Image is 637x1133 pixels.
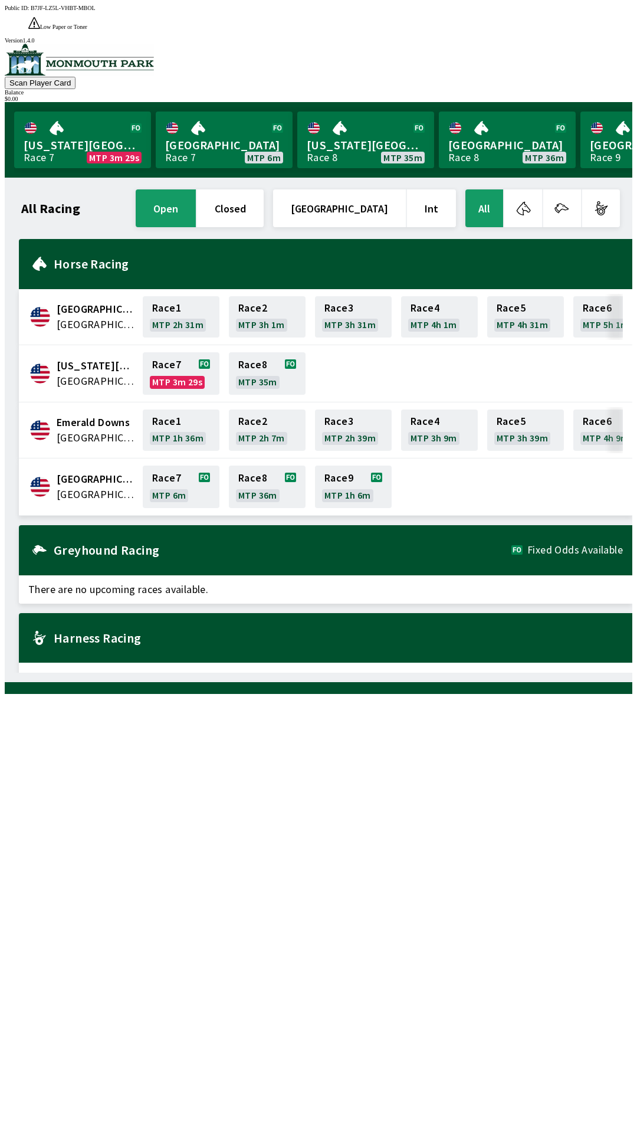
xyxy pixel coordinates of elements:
[487,296,564,338] a: Race5MTP 4h 31m
[401,410,478,451] a: Race4MTP 3h 9m
[238,433,285,443] span: MTP 2h 7m
[5,37,632,44] div: Version 1.4.0
[19,663,632,691] span: There are no upcoming races available.
[57,358,136,374] span: Delaware Park
[165,153,196,162] div: Race 7
[57,302,136,317] span: Canterbury Park
[583,433,629,443] span: MTP 4h 9m
[324,433,376,443] span: MTP 2h 39m
[152,433,203,443] span: MTP 1h 36m
[238,320,285,329] span: MTP 3h 1m
[448,137,566,153] span: [GEOGRAPHIC_DATA]
[165,137,283,153] span: [GEOGRAPHIC_DATA]
[497,320,548,329] span: MTP 4h 31m
[238,303,267,313] span: Race 2
[21,204,80,213] h1: All Racing
[465,189,503,227] button: All
[54,633,623,643] h2: Harness Racing
[5,89,632,96] div: Balance
[383,153,422,162] span: MTP 35m
[324,490,371,500] span: MTP 1h 6m
[315,296,392,338] a: Race3MTP 3h 31m
[238,473,267,483] span: Race 8
[14,112,151,168] a: [US_STATE][GEOGRAPHIC_DATA]Race 7MTP 3m 29s
[54,545,511,555] h2: Greyhound Racing
[143,410,219,451] a: Race1MTP 1h 36m
[152,490,186,500] span: MTP 6m
[238,360,267,369] span: Race 8
[238,490,277,500] span: MTP 36m
[590,153,620,162] div: Race 9
[40,24,87,30] span: Low Paper or Toner
[5,44,154,76] img: venue logo
[152,320,203,329] span: MTP 2h 31m
[307,137,425,153] span: [US_STATE][GEOGRAPHIC_DATA]
[487,410,564,451] a: Race5MTP 3h 39m
[401,296,478,338] a: Race4MTP 4h 1m
[525,153,564,162] span: MTP 36m
[411,320,457,329] span: MTP 4h 1m
[324,473,353,483] span: Race 9
[297,112,434,168] a: [US_STATE][GEOGRAPHIC_DATA]Race 8MTP 35m
[307,153,337,162] div: Race 8
[152,303,181,313] span: Race 1
[497,303,526,313] span: Race 5
[324,417,353,426] span: Race 3
[238,377,277,387] span: MTP 35m
[315,466,392,508] a: Race9MTP 1h 6m
[156,112,293,168] a: [GEOGRAPHIC_DATA]Race 7MTP 6m
[143,296,219,338] a: Race1MTP 2h 31m
[324,320,376,329] span: MTP 3h 31m
[407,189,456,227] button: Int
[24,153,54,162] div: Race 7
[136,189,196,227] button: open
[5,96,632,102] div: $ 0.00
[247,153,281,162] span: MTP 6m
[197,189,264,227] button: closed
[411,417,439,426] span: Race 4
[527,545,623,555] span: Fixed Odds Available
[31,5,96,11] span: B7JF-LZ5L-VHBT-MBOL
[143,352,219,395] a: Race7MTP 3m 29s
[238,417,267,426] span: Race 2
[143,466,219,508] a: Race7MTP 6m
[19,575,632,604] span: There are no upcoming races available.
[152,377,202,387] span: MTP 3m 29s
[497,433,548,443] span: MTP 3h 39m
[411,433,457,443] span: MTP 3h 9m
[152,417,181,426] span: Race 1
[324,303,353,313] span: Race 3
[583,320,629,329] span: MTP 5h 1m
[57,487,136,502] span: United States
[152,360,181,369] span: Race 7
[89,153,139,162] span: MTP 3m 29s
[583,303,612,313] span: Race 6
[497,417,526,426] span: Race 5
[439,112,576,168] a: [GEOGRAPHIC_DATA]Race 8MTP 36m
[229,410,306,451] a: Race2MTP 2h 7m
[583,417,612,426] span: Race 6
[5,5,632,11] div: Public ID:
[57,430,136,446] span: United States
[273,189,406,227] button: [GEOGRAPHIC_DATA]
[57,374,136,389] span: United States
[152,473,181,483] span: Race 7
[57,317,136,332] span: United States
[54,259,623,268] h2: Horse Racing
[229,466,306,508] a: Race8MTP 36m
[229,352,306,395] a: Race8MTP 35m
[411,303,439,313] span: Race 4
[448,153,479,162] div: Race 8
[24,137,142,153] span: [US_STATE][GEOGRAPHIC_DATA]
[57,471,136,487] span: Monmouth Park
[5,77,75,89] button: Scan Player Card
[315,410,392,451] a: Race3MTP 2h 39m
[57,415,136,430] span: Emerald Downs
[229,296,306,338] a: Race2MTP 3h 1m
